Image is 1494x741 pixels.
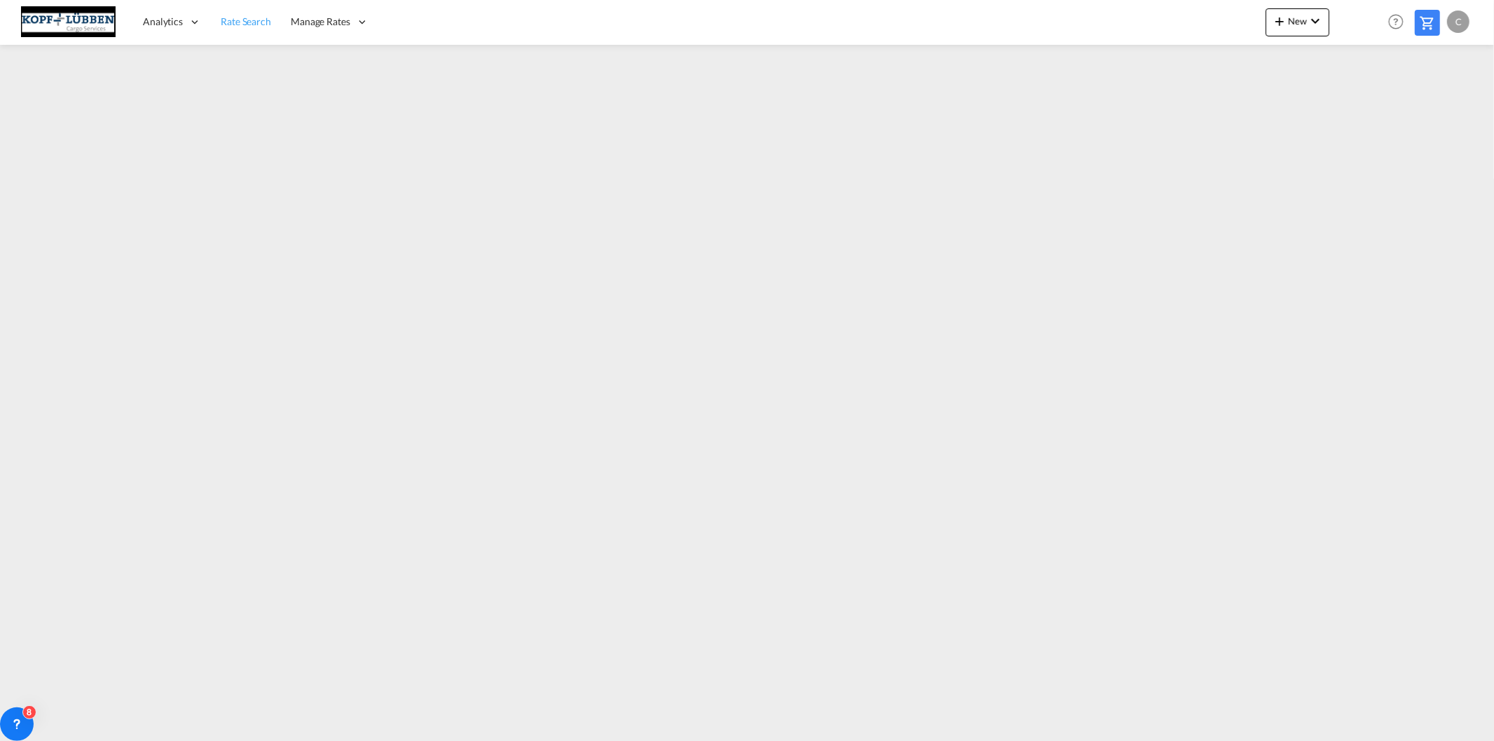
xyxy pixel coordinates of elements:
span: Manage Rates [291,15,350,29]
span: Rate Search [221,15,271,27]
span: New [1271,15,1324,27]
button: icon-plus 400-fgNewicon-chevron-down [1266,8,1329,36]
div: Help [1384,10,1415,35]
div: C [1447,11,1469,33]
md-icon: icon-plus 400-fg [1271,13,1288,29]
md-icon: icon-chevron-down [1307,13,1324,29]
span: Analytics [143,15,183,29]
span: Help [1384,10,1408,34]
img: 25cf3bb0aafc11ee9c4fdbd399af7748.JPG [21,6,116,38]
